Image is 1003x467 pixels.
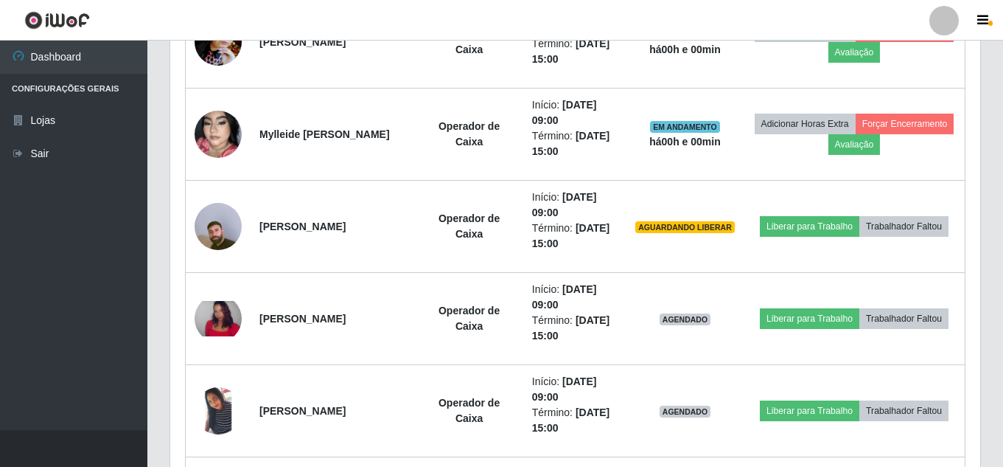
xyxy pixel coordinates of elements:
strong: [PERSON_NAME] [259,405,346,417]
strong: há 00 h e 00 min [649,136,721,148]
li: Início: [532,190,618,221]
button: Forçar Encerramento [856,114,954,134]
time: [DATE] 09:00 [532,99,597,126]
strong: [PERSON_NAME] [259,36,346,48]
strong: Operador de Caixa [438,397,500,424]
li: Término: [532,221,618,252]
li: Término: [532,405,618,436]
strong: [PERSON_NAME] [259,221,346,232]
strong: Operador de Caixa [438,305,500,332]
span: EM ANDAMENTO [650,121,720,133]
li: Término: [532,36,618,67]
img: 1756498366711.jpeg [195,184,242,269]
strong: há 00 h e 00 min [649,44,721,55]
button: Adicionar Horas Extra [755,114,856,134]
li: Início: [532,97,618,128]
li: Término: [532,128,618,159]
strong: [PERSON_NAME] [259,313,346,325]
strong: Operador de Caixa [438,120,500,148]
img: 1758561050319.jpeg [195,387,242,435]
li: Término: [532,313,618,344]
button: Liberar para Trabalho [760,401,859,421]
span: AGENDADO [660,314,711,325]
time: [DATE] 09:00 [532,376,597,403]
img: 1751397040132.jpeg [195,92,242,176]
li: Início: [532,374,618,405]
img: CoreUI Logo [24,11,90,30]
button: Trabalhador Faltou [859,401,948,421]
span: AGENDADO [660,406,711,418]
time: [DATE] 09:00 [532,191,597,218]
button: Avaliação [828,42,881,63]
button: Trabalhador Faltou [859,216,948,237]
button: Avaliação [828,134,881,155]
button: Liberar para Trabalho [760,308,859,329]
button: Liberar para Trabalho [760,216,859,237]
time: [DATE] 09:00 [532,283,597,311]
li: Início: [532,282,618,313]
button: Trabalhador Faltou [859,308,948,329]
img: 1753753333506.jpeg [195,301,242,336]
span: AGUARDANDO LIBERAR [635,221,735,233]
strong: Operador de Caixa [438,212,500,240]
strong: Mylleide [PERSON_NAME] [259,128,390,140]
img: 1632155042572.jpeg [195,10,242,73]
